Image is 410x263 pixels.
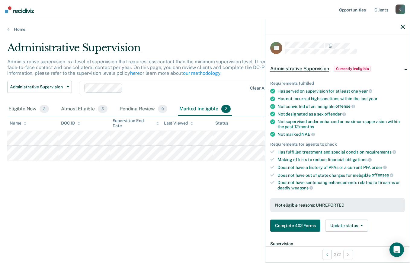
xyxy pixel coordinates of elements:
[291,185,313,190] span: weapons
[10,121,27,126] div: Name
[215,121,228,126] div: Status
[60,103,109,116] div: Almost Eligible
[277,149,405,155] div: Has fulfilled treatment and special condition
[118,103,168,116] div: Pending Review
[277,165,405,170] div: Does not have a history of PFAs or a current PFA order
[250,86,276,91] div: Clear agents
[270,241,405,246] dt: Supervision
[334,66,371,72] span: Currently ineligible
[359,89,372,93] span: year
[365,150,396,154] span: requirements
[130,70,140,76] a: here
[113,118,159,128] div: Supervision End Date
[265,59,410,78] div: Administrative SupervisionCurrently ineligible
[325,112,346,116] span: offender
[372,173,393,177] span: offenses
[277,173,405,178] div: Does not have out of state charges for ineligible
[270,220,320,232] button: Complete 402 Forms
[277,157,405,162] div: Making efforts to reduce financial
[335,104,355,109] span: offense
[158,105,167,113] span: 0
[345,157,372,162] span: obligations
[7,103,50,116] div: Eligible Now
[265,246,410,262] div: 2 / 2
[10,84,64,90] span: Administrative Supervision
[221,105,231,113] span: 2
[299,124,314,129] span: months
[178,103,232,116] div: Marked Ineligible
[164,121,193,126] div: Last Viewed
[270,66,329,72] span: Administrative Supervision
[277,104,405,109] div: Not convicted of an ineligible
[7,27,403,32] a: Home
[277,131,405,137] div: Not marked
[277,119,405,129] div: Not supervised under enhanced or maximum supervision within the past 12
[7,59,308,76] p: Administrative supervision is a level of supervision that requires less contact than the minimum ...
[270,220,323,232] a: Navigate to form link
[277,96,405,101] div: Has not incurred high sanctions within the last
[277,111,405,117] div: Not designated as a sex
[5,6,34,13] img: Recidiviz
[277,180,405,190] div: Does not have sentencing enhancements related to firearms or deadly
[369,96,377,101] span: year
[98,105,107,113] span: 5
[301,132,315,137] span: NAE
[40,105,49,113] span: 2
[183,70,220,76] a: our methodology
[7,42,315,59] div: Administrative Supervision
[61,121,80,126] div: DOC ID
[270,81,405,86] div: Requirements fulfilled
[270,142,405,147] div: Requirements for agents to check
[275,203,400,208] div: Not eligible reasons: UNREPORTED
[277,88,405,94] div: Has served on supervision for at least one
[396,5,405,14] div: c
[389,242,404,257] div: Open Intercom Messenger
[322,250,332,259] button: Previous Opportunity
[325,220,368,232] button: Update status
[343,250,353,259] button: Next Opportunity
